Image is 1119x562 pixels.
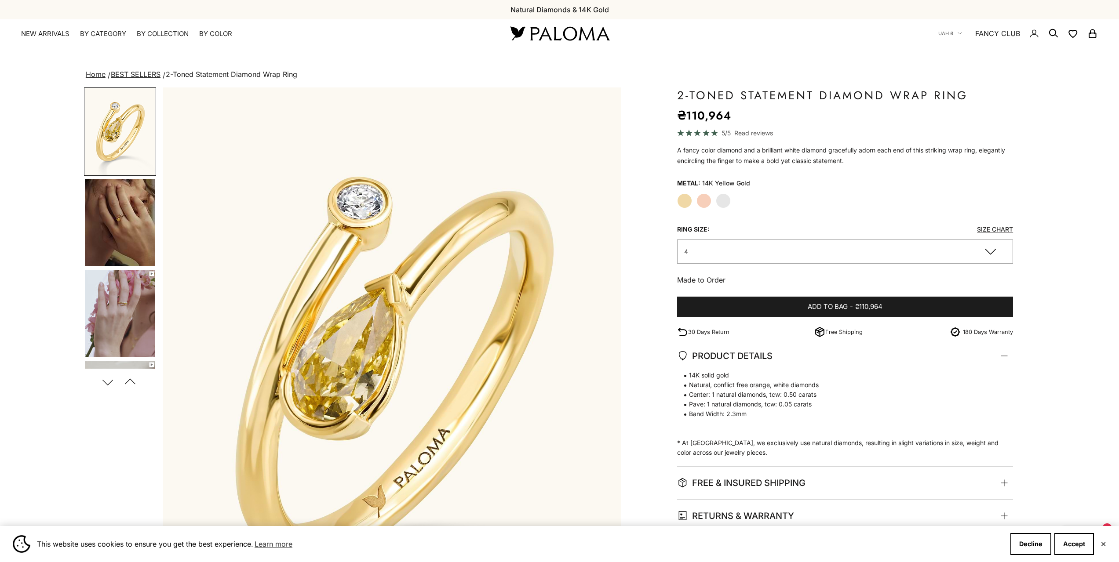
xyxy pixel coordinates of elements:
button: 4 [677,239,1013,264]
p: A fancy color diamond and a brilliant white diamond gracefully adorn each end of this striking wr... [677,145,1013,166]
span: 14K solid gold [677,370,1004,380]
summary: By Category [80,29,126,38]
span: Center: 1 natural diamonds, tcw: 0.50 carats [677,390,1004,399]
span: ₴110,964 [855,301,882,312]
span: UAH ₴ [938,29,953,37]
summary: By Color [199,29,232,38]
summary: RETURNS & WARRANTY [677,500,1013,532]
a: 5/5 Read reviews [677,128,1013,138]
a: FANCY CLUB [975,28,1020,39]
p: Made to Order [677,274,1013,286]
button: Go to item 1 [84,87,156,176]
a: Home [86,70,106,79]
p: 180 Days Warranty [963,327,1013,337]
button: Accept [1054,533,1094,555]
legend: Metal: [677,177,700,190]
a: NEW ARRIVALS [21,29,69,38]
button: Add to bag-₴110,964 [677,297,1013,318]
img: Cookie banner [13,535,30,553]
nav: Secondary navigation [938,19,1098,47]
span: Natural, conflict free orange, white diamonds [677,380,1004,390]
a: Learn more [253,537,294,551]
span: Read reviews [734,128,773,138]
img: #YellowGold [85,88,155,175]
button: Go to item 4 [84,178,156,267]
span: 5/5 [722,128,731,138]
span: Pave: 1 natural diamonds, tcw: 0.05 carats [677,399,1004,409]
summary: FREE & INSURED SHIPPING [677,467,1013,499]
nav: breadcrumbs [84,69,1035,81]
button: Go to item 5 [84,269,156,358]
p: * At [GEOGRAPHIC_DATA], we exclusively use natural diamonds, resulting in slight variations in si... [677,370,1004,457]
span: This website uses cookies to ensure you get the best experience. [37,537,1003,551]
button: UAH ₴ [938,29,962,37]
span: FREE & INSURED SHIPPING [677,475,806,490]
img: #YellowGold #WhiteGold #RoseGold [85,270,155,357]
nav: Primary navigation [21,29,489,38]
span: PRODUCT DETAILS [677,348,773,363]
p: Natural Diamonds & 14K Gold [510,4,609,15]
a: Size Chart [977,225,1013,233]
summary: By Collection [137,29,189,38]
legend: Ring Size: [677,223,710,236]
variant-option-value: 14K Yellow Gold [702,177,750,190]
summary: PRODUCT DETAILS [677,340,1013,372]
span: Band Width: 2.3mm [677,409,1004,419]
img: #YellowGold #WhiteGold #RoseGold [85,179,155,266]
h1: 2-Toned Statement Diamond Wrap Ring [677,87,1013,103]
button: Close [1101,541,1106,547]
span: RETURNS & WARRANTY [677,508,794,523]
sale-price: ₴110,964 [677,107,731,124]
span: Add to bag [808,301,848,312]
p: 30 Days Return [688,327,729,337]
button: Decline [1010,533,1051,555]
span: 2-Toned Statement Diamond Wrap Ring [166,70,297,79]
img: #YellowGold #WhiteGold #RoseGold [85,361,155,448]
a: BEST SELLERS [111,70,160,79]
p: Free Shipping [825,327,863,337]
span: 4 [684,248,688,255]
button: Go to item 6 [84,360,156,449]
